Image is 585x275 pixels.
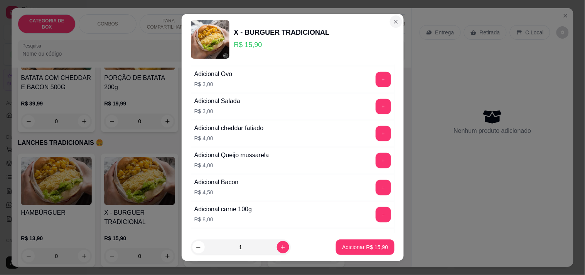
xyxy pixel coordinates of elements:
[194,161,269,169] p: R$ 4,00
[194,97,240,106] div: Adicional Salada
[194,151,269,160] div: Adicional Queijo mussarela
[194,124,264,133] div: Adicional cheddar fatiado
[194,80,233,88] p: R$ 3,00
[376,72,391,87] button: add
[194,107,240,115] p: R$ 3,00
[277,241,289,253] button: increase-product-quantity
[194,232,278,241] div: Adicional de Cheddar e Bacon
[376,153,391,168] button: add
[376,180,391,195] button: add
[376,126,391,141] button: add
[192,241,205,253] button: decrease-product-quantity
[194,188,239,196] p: R$ 4,50
[194,178,239,187] div: Adicional Bacon
[336,239,394,255] button: Adicionar R$ 15,90
[194,216,252,223] p: R$ 8,00
[234,39,330,50] p: R$ 15,90
[342,243,388,251] p: Adicionar R$ 15,90
[194,134,264,142] p: R$ 4,00
[234,27,330,38] div: X - BURGUER TRADICIONAL
[191,20,229,59] img: product-image
[194,70,233,79] div: Adicional Ovo
[390,15,402,28] button: Close
[194,205,252,214] div: Adicional carne 100g
[376,99,391,114] button: add
[376,207,391,222] button: add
